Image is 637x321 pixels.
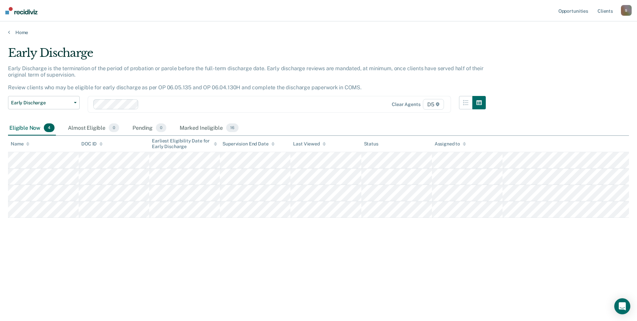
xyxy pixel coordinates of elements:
[8,29,629,35] a: Home
[621,5,632,16] button: S
[226,123,239,132] span: 16
[44,123,55,132] span: 4
[423,99,444,110] span: D5
[293,141,326,147] div: Last Viewed
[5,7,37,14] img: Recidiviz
[8,96,80,109] button: Early Discharge
[81,141,103,147] div: DOC ID
[178,121,240,135] div: Marked Ineligible16
[8,121,56,135] div: Eligible Now4
[156,123,166,132] span: 0
[11,100,71,106] span: Early Discharge
[8,46,486,65] div: Early Discharge
[222,141,274,147] div: Supervision End Date
[435,141,466,147] div: Assigned to
[8,65,483,91] p: Early Discharge is the termination of the period of probation or parole before the full-term disc...
[67,121,120,135] div: Almost Eligible0
[614,298,630,314] div: Open Intercom Messenger
[364,141,378,147] div: Status
[11,141,29,147] div: Name
[392,102,420,107] div: Clear agents
[131,121,168,135] div: Pending0
[152,138,217,149] div: Earliest Eligibility Date for Early Discharge
[109,123,119,132] span: 0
